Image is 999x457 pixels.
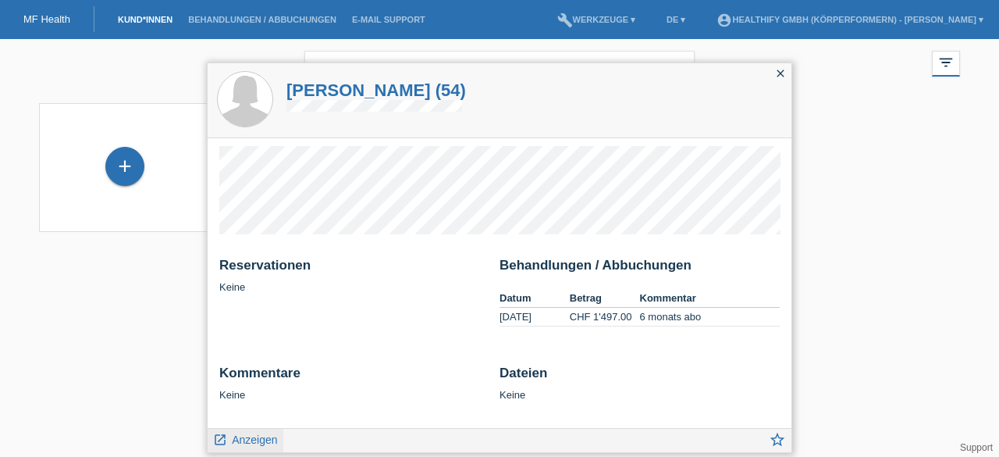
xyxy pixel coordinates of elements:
[219,366,488,389] h2: Kommentare
[499,366,780,401] div: Keine
[219,258,488,281] h2: Reservationen
[557,12,573,28] i: build
[716,12,732,28] i: account_circle
[499,289,570,308] th: Datum
[106,153,144,180] div: Kund*in hinzufügen
[769,431,786,448] i: star_border
[219,366,488,401] div: Keine
[570,308,640,327] td: CHF 1'497.00
[769,433,786,452] a: star_border
[219,258,488,293] div: Keine
[570,289,640,308] th: Betrag
[549,15,644,24] a: buildWerkzeuge ▾
[774,67,787,80] i: close
[640,289,780,308] th: Kommentar
[213,429,278,448] a: launch Anzeigen
[499,366,780,389] h2: Dateien
[286,80,466,100] a: [PERSON_NAME] (54)
[668,59,687,78] i: close
[23,13,70,25] a: MF Health
[937,54,955,71] i: filter_list
[659,15,693,24] a: DE ▾
[304,51,695,87] input: Suche...
[344,15,433,24] a: E-Mail Support
[213,433,227,447] i: launch
[232,434,277,446] span: Anzeigen
[640,308,780,327] td: 6 monats abo
[499,258,780,281] h2: Behandlungen / Abbuchungen
[499,308,570,327] td: [DATE]
[960,442,993,453] a: Support
[709,15,991,24] a: account_circleHealthify GmbH (Körperformern) - [PERSON_NAME] ▾
[110,15,180,24] a: Kund*innen
[180,15,344,24] a: Behandlungen / Abbuchungen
